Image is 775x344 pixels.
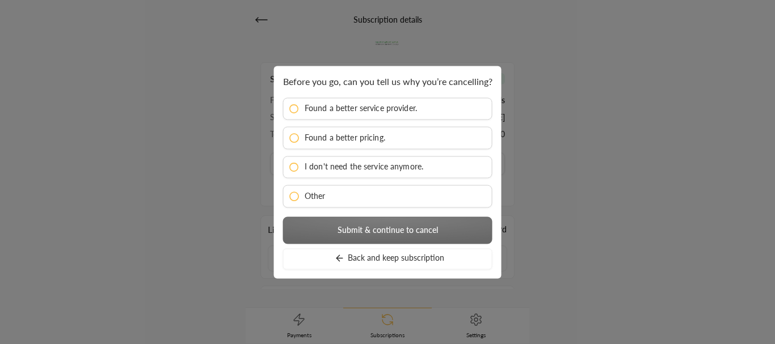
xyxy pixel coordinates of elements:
[305,191,326,201] span: Other
[283,75,492,88] span: Before you go, can you tell us why you’re cancelling?
[305,103,417,113] span: Found a better service provider.
[305,162,423,171] span: I don't need the service anymore.
[305,133,385,142] span: Found a better pricing.
[283,248,492,269] button: Back and keep subscription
